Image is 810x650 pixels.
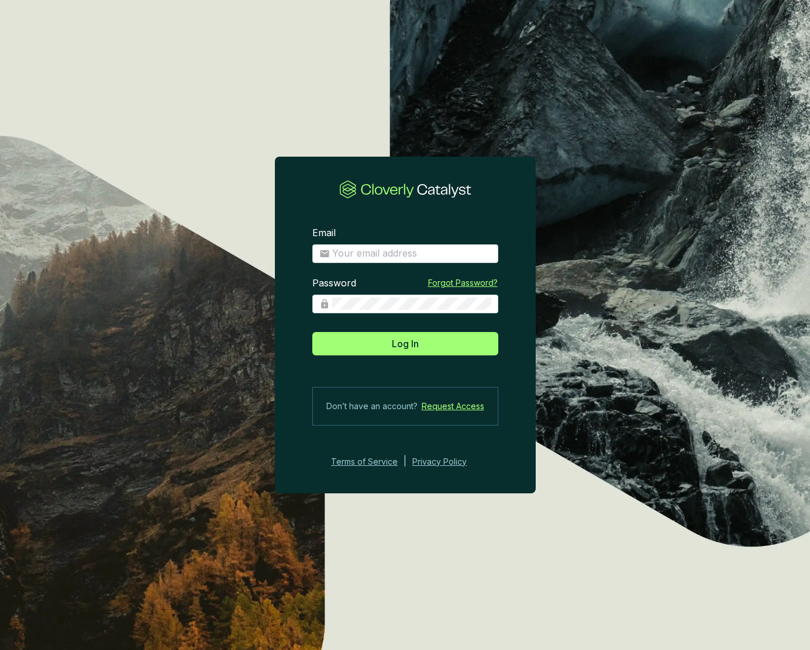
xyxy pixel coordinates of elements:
input: Email [332,247,491,260]
span: Don’t have an account? [326,399,418,413]
input: Password [332,298,491,310]
span: Log In [392,337,419,351]
div: | [404,455,406,469]
label: Email [312,227,336,240]
a: Terms of Service [328,455,398,469]
a: Privacy Policy [412,455,482,469]
a: Request Access [422,399,484,413]
label: Password [312,277,356,290]
a: Forgot Password? [428,277,498,289]
button: Log In [312,332,498,355]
